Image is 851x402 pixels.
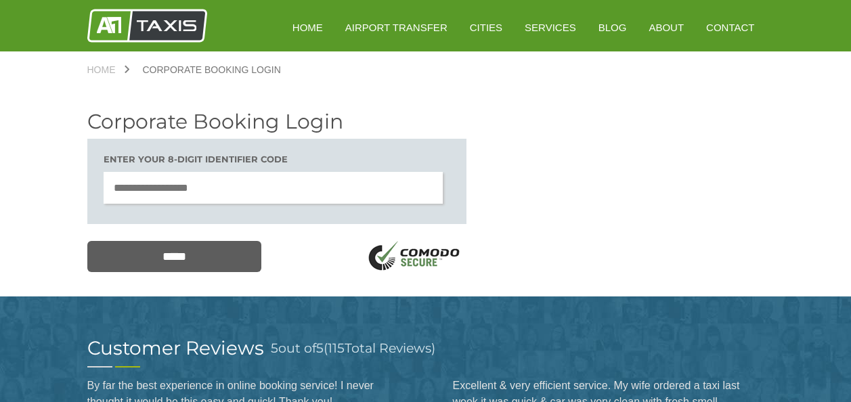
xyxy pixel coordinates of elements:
[283,11,332,44] a: HOME
[87,65,129,74] a: Home
[589,11,636,44] a: Blog
[697,11,764,44] a: Contact
[336,11,457,44] a: Airport Transfer
[87,9,207,43] img: A1 Taxis
[129,65,294,74] a: Corporate Booking Login
[271,338,435,358] h3: out of ( Total Reviews)
[87,338,264,357] h2: Customer Reviews
[104,155,450,164] h3: Enter your 8-digit Identifier code
[316,340,324,356] span: 5
[364,241,466,274] img: SSL Logo
[639,11,693,44] a: About
[460,11,512,44] a: Cities
[271,340,278,356] span: 5
[515,11,586,44] a: Services
[328,340,345,356] span: 115
[87,112,466,132] h2: Corporate Booking Login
